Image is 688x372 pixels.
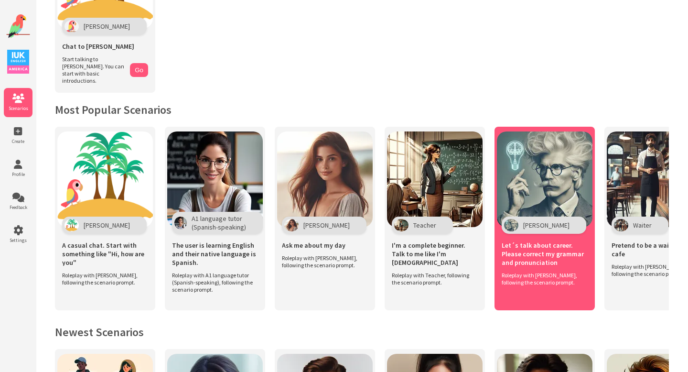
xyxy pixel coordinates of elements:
[62,55,125,84] span: Start talking to [PERSON_NAME]. You can start with basic introductions.
[167,131,263,227] img: Scenario Image
[413,221,436,230] span: Teacher
[130,63,148,77] button: Go
[303,221,350,230] span: [PERSON_NAME]
[64,219,79,231] img: Character
[4,204,32,210] span: Feedback
[4,237,32,243] span: Settings
[4,105,32,111] span: Scenarios
[523,221,570,230] span: [PERSON_NAME]
[57,131,153,227] img: Scenario Image
[392,272,473,286] span: Roleplay with Teacher, following the scenario prompt.
[614,219,628,231] img: Character
[84,221,130,230] span: [PERSON_NAME]
[282,254,363,269] span: Roleplay with [PERSON_NAME], following the scenario prompt.
[84,22,130,31] span: [PERSON_NAME]
[62,272,143,286] span: Roleplay with [PERSON_NAME], following the scenario prompt.
[172,272,253,293] span: Roleplay with A1 language tutor (Spanish-speaking), following the scenario prompt.
[55,102,669,117] h2: Most Popular Scenarios
[497,131,592,227] img: Scenario Image
[192,214,246,231] span: A1 language tutor (Spanish-speaking)
[55,325,669,339] h2: Newest Scenarios
[387,131,483,227] img: Scenario Image
[392,241,478,267] span: I'm a complete beginner. Talk to me like I'm [DEMOGRAPHIC_DATA]
[64,20,79,33] img: Polly
[7,50,29,74] img: IUK Logo
[633,221,652,230] span: Waiter
[172,241,258,267] span: The user is learning English and their native language is Spanish.
[394,219,408,231] img: Character
[502,241,588,267] span: Let´s talk about career. Please correct my grammar and pronunciation
[62,42,134,51] span: Chat to [PERSON_NAME]
[504,219,518,231] img: Character
[4,138,32,144] span: Create
[284,219,299,231] img: Character
[174,217,187,229] img: Character
[282,241,345,250] span: Ask me about my day
[4,171,32,177] span: Profile
[62,241,148,267] span: A casual chat. Start with something like "Hi, how are you"
[277,131,373,227] img: Scenario Image
[6,14,30,38] img: Website Logo
[502,272,583,286] span: Roleplay with [PERSON_NAME], following the scenario prompt.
